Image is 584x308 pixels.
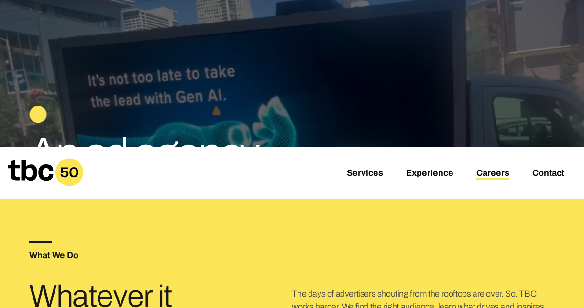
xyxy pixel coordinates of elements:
[8,180,83,190] a: Home
[406,168,453,180] a: Experience
[347,168,383,180] a: Services
[476,168,509,180] a: Careers
[29,251,292,260] h5: What We Do
[532,168,564,180] a: Contact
